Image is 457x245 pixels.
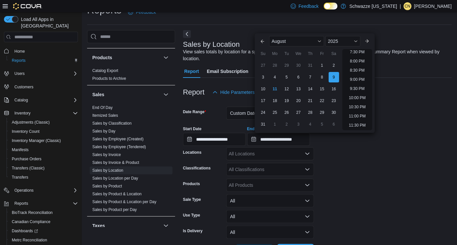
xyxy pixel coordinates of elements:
[12,47,78,55] span: Home
[317,107,327,118] div: day-29
[14,49,25,54] span: Home
[12,96,30,104] button: Catalog
[184,65,199,78] span: Report
[9,155,78,163] span: Purchase Orders
[183,228,203,234] label: Is Delivery
[7,56,81,65] button: Reports
[183,109,206,114] label: Date Range
[92,113,118,118] span: Itemized Sales
[293,72,304,82] div: day-6
[362,36,372,46] button: Next month
[92,129,116,133] a: Sales by Day
[404,2,411,10] div: Courtnie Neault
[282,48,292,59] div: Tu
[9,218,53,226] a: Canadian Compliance
[226,210,314,223] button: All
[258,60,268,71] div: day-27
[299,3,319,9] span: Feedback
[9,155,44,163] a: Purchase Orders
[92,199,156,204] span: Sales by Product & Location per Day
[9,128,78,135] span: Inventory Count
[92,168,123,173] span: Sales by Location
[183,48,448,62] div: View sales totals by location for a specified date range. This report is equivalent to the Sales ...
[92,54,161,61] button: Products
[1,109,81,118] button: Inventory
[183,41,240,48] h3: Sales by Location
[293,119,304,130] div: day-3
[12,120,50,125] span: Adjustments (Classic)
[282,60,292,71] div: day-29
[305,96,316,106] div: day-21
[12,138,61,143] span: Inventory Manager (Classic)
[7,226,81,236] a: Dashboards
[92,176,138,181] a: Sales by Location per Day
[247,133,310,146] input: Press the down key to enter a popover containing a calendar. Press the escape key to close the po...
[328,39,338,44] span: 2025
[92,121,132,126] span: Sales by Classification
[9,209,55,217] a: BioTrack Reconciliation
[125,6,158,19] a: Feedback
[9,118,78,126] span: Adjustments (Classic)
[258,48,268,59] div: Su
[282,96,292,106] div: day-19
[270,48,280,59] div: Mo
[12,186,36,194] button: Operations
[329,72,339,82] div: day-9
[325,36,360,46] div: Button. Open the year selector. 2025 is currently selected.
[317,84,327,94] div: day-15
[282,84,292,94] div: day-12
[9,218,78,226] span: Canadian Compliance
[349,2,397,10] p: Schwazze [US_STATE]
[12,200,31,207] button: Reports
[92,222,105,229] h3: Taxes
[317,48,327,59] div: Fr
[162,91,170,98] button: Sales
[305,72,316,82] div: day-7
[9,227,78,235] span: Dashboards
[329,96,339,106] div: day-23
[12,237,47,243] span: Metrc Reconciliation
[183,213,200,218] label: Use Type
[12,219,50,224] span: Canadian Compliance
[226,226,314,239] button: All
[92,152,121,157] span: Sales by Invoice
[136,9,156,15] span: Feedback
[183,30,191,38] button: Next
[346,112,368,120] li: 11:00 PM
[270,107,280,118] div: day-25
[12,96,78,104] span: Catalog
[258,107,268,118] div: day-24
[12,147,28,152] span: Manifests
[258,96,268,106] div: day-17
[270,96,280,106] div: day-18
[1,82,81,92] button: Customers
[92,184,122,189] span: Sales by Product
[12,58,26,63] span: Reports
[305,60,316,71] div: day-31
[247,126,264,131] label: End Date
[7,173,81,182] button: Transfers
[12,166,45,171] span: Transfers (Classic)
[220,89,255,96] span: Hide Parameters
[282,119,292,130] div: day-2
[347,57,367,65] li: 8:00 PM
[329,84,339,94] div: day-16
[400,2,401,10] p: |
[293,60,304,71] div: day-30
[317,119,327,130] div: day-5
[329,119,339,130] div: day-6
[183,150,202,155] label: Locations
[257,36,268,46] button: Previous Month
[324,3,338,9] input: Dark Mode
[342,49,372,130] ul: Time
[226,194,314,207] button: All
[1,96,81,105] button: Catalog
[405,2,410,10] span: CN
[305,151,310,156] button: Open list of options
[329,48,339,59] div: Sa
[92,76,126,81] a: Products to Archive
[258,72,268,82] div: day-3
[92,91,161,98] button: Sales
[9,57,28,64] a: Reports
[207,65,248,78] span: Email Subscription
